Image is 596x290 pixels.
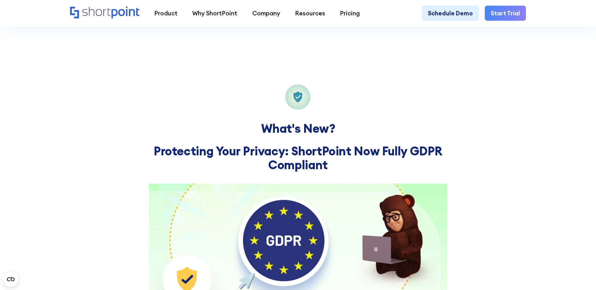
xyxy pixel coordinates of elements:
[154,9,178,18] div: Product
[192,9,237,18] div: Why ShortPoint
[485,6,526,20] a: Start Trial
[261,121,335,136] strong: What's New?
[185,6,245,20] a: Why ShortPoint
[422,6,479,20] a: Schedule Demo
[340,9,360,18] div: Pricing
[333,6,367,20] a: Pricing
[295,9,325,18] div: Resources
[70,7,139,19] a: Home
[245,6,287,20] a: Company
[483,217,596,290] iframe: Chat Widget
[154,143,442,172] strong: Protecting Your Privacy: ShortPoint Now Fully GDPR Compliant
[287,6,332,20] a: Resources
[252,9,280,18] div: Company
[147,6,185,20] a: Product
[3,272,18,287] button: Open CMP widget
